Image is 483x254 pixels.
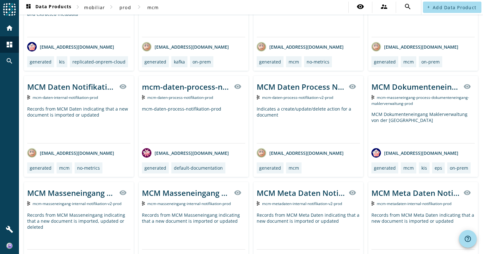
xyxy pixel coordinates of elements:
[371,212,475,249] div: Records from MCM Meta Daten indicating that a new document is imported or updated
[6,41,13,48] mat-icon: dashboard
[371,201,374,206] img: Kafka Topic: mcm-metadaten-internal-notifikation-prod
[257,42,266,51] img: avatar
[25,3,32,11] mat-icon: dashboard
[371,111,475,143] div: MCM Dokumenteneingang Maklerverwaltung von der [GEOGRAPHIC_DATA]
[289,59,299,65] div: mcm
[421,165,427,171] div: kis
[142,188,230,198] div: MCM Masseneingang Notifikation
[77,165,100,171] div: no-metrics
[6,226,13,233] mat-icon: build
[3,3,16,16] img: spoud-logo.svg
[27,201,30,206] img: Kafka Topic: mcm-masseneingang-internal-notifikation-v2-prod
[433,4,476,10] span: Add Data Product
[289,165,299,171] div: mcm
[147,4,159,10] span: mcm
[33,201,121,206] span: Kafka Topic: mcm-masseneingang-internal-notifikation-v2-prod
[27,106,131,143] div: Records from MCM Daten indicating that a new document is imported or updated
[257,82,345,92] div: MCM Daten Process Notifikation V2
[374,165,396,171] div: generated
[25,3,71,11] span: Data Products
[257,95,260,100] img: Kafka Topic: mcm-daten-process-notifikation-v2-prod
[262,95,333,100] span: Kafka Topic: mcm-daten-process-notifikation-v2-prod
[27,188,115,198] div: MCM Masseneingang Notifikation
[6,24,13,32] mat-icon: home
[27,82,115,92] div: MCM Daten Notifikation
[142,106,245,143] div: mcm-daten-process-notifikation-prod
[174,165,223,171] div: default-documentation
[380,3,388,10] mat-icon: supervisor_account
[371,95,374,100] img: Kafka Topic: mcm-masseneingang-process-dokumenteneingang-maklerverwaltung-prod
[59,165,70,171] div: mcm
[115,2,135,13] button: prod
[144,165,166,171] div: generated
[371,148,381,158] img: avatar
[374,59,396,65] div: generated
[30,59,52,65] div: generated
[403,59,414,65] div: mcm
[234,189,241,197] mat-icon: visibility
[22,2,74,13] button: Data Products
[259,59,281,65] div: generated
[27,95,30,100] img: Kafka Topic: mcm-daten-internal-notifikation-prod
[74,3,82,11] mat-icon: chevron_right
[30,165,52,171] div: generated
[435,165,442,171] div: eps
[257,148,344,158] div: [EMAIL_ADDRESS][DOMAIN_NAME]
[27,148,37,158] img: avatar
[403,165,414,171] div: mcm
[119,189,127,197] mat-icon: visibility
[142,42,151,51] img: avatar
[357,3,364,10] mat-icon: visibility
[234,83,241,90] mat-icon: visibility
[119,4,131,10] span: prod
[262,201,342,206] span: Kafka Topic: mcm-metadaten-internal-notifikation-v2-prod
[6,57,13,65] mat-icon: search
[27,42,114,51] div: [EMAIL_ADDRESS][DOMAIN_NAME]
[349,83,356,90] mat-icon: visibility
[72,59,125,65] div: replicated-onprem-cloud
[257,106,360,143] div: Indicates a create/update/delete action for a document
[371,95,469,106] span: Kafka Topic: mcm-masseneingang-process-dokumenteneingang-maklerverwaltung-prod
[84,4,105,10] span: mobiliar
[119,83,127,90] mat-icon: visibility
[371,82,460,92] div: MCM Dokumenteneingang Maklerverwaltung
[349,189,356,197] mat-icon: visibility
[135,3,143,11] mat-icon: chevron_right
[257,148,266,158] img: avatar
[142,201,145,206] img: Kafka Topic: mcm-masseneingang-internal-notifikation-prod
[142,42,229,51] div: [EMAIL_ADDRESS][DOMAIN_NAME]
[371,42,381,51] img: avatar
[371,42,458,51] div: [EMAIL_ADDRESS][DOMAIN_NAME]
[421,59,440,65] div: on-prem
[142,148,229,158] div: [EMAIL_ADDRESS][DOMAIN_NAME]
[377,201,451,206] span: Kafka Topic: mcm-metadaten-internal-notifikation-prod
[404,3,412,10] mat-icon: search
[147,201,231,206] span: Kafka Topic: mcm-masseneingang-internal-notifikation-prod
[82,2,107,13] button: mobiliar
[464,235,472,243] mat-icon: help_outline
[27,212,131,249] div: Records from MCM Masseneingang indicating that a new document is imported, updated or deleted
[27,42,37,51] img: avatar
[143,2,163,13] button: mcm
[257,212,360,249] div: Records from MCM Meta Daten indicating that a new document is imported or updated
[257,188,345,198] div: MCM Meta Daten Notifikation
[423,2,481,13] button: Add Data Product
[257,42,344,51] div: [EMAIL_ADDRESS][DOMAIN_NAME]
[142,82,230,92] div: mcm-daten-process-notifikation-prod
[6,243,13,249] img: e4dac9d46c0f05edb672cbb5a384ad40
[142,95,145,100] img: Kafka Topic: mcm-daten-process-notifikation-prod
[142,212,245,249] div: Records from MCM Masseneingang indicating that a new document is imported or updated
[371,188,460,198] div: MCM Meta Daten Notifikation
[463,189,471,197] mat-icon: visibility
[257,201,260,206] img: Kafka Topic: mcm-metadaten-internal-notifikation-v2-prod
[142,148,151,158] img: avatar
[371,148,458,158] div: [EMAIL_ADDRESS][DOMAIN_NAME]
[307,59,329,65] div: no-metrics
[27,5,131,37] div: Masseneingang processed a claim document and extracted metadata
[193,59,211,65] div: on-prem
[144,59,166,65] div: generated
[463,83,471,90] mat-icon: visibility
[259,165,281,171] div: generated
[33,95,98,100] span: Kafka Topic: mcm-daten-internal-notifikation-prod
[107,3,115,11] mat-icon: chevron_right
